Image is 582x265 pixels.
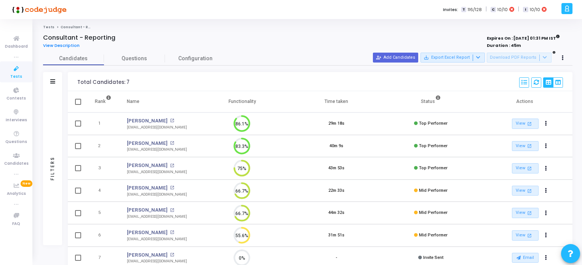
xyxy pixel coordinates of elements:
[541,185,552,196] button: Actions
[87,224,119,247] td: 6
[87,135,119,157] td: 2
[543,77,563,88] div: View Options
[512,119,539,129] a: View
[6,117,27,124] span: Interviews
[512,230,539,241] a: View
[4,161,29,167] span: Candidates
[541,119,552,129] button: Actions
[419,233,448,238] span: Mid Performer
[328,165,344,172] div: 43m 53s
[419,188,448,193] span: Mid Performer
[512,186,539,196] a: View
[170,164,174,168] mat-icon: open_in_new
[195,91,289,112] th: Functionality
[541,163,552,174] button: Actions
[127,184,168,192] a: [PERSON_NAME]
[328,120,344,127] div: 29m 18s
[87,202,119,224] td: 5
[6,95,26,102] span: Contests
[5,139,27,145] span: Questions
[419,210,448,215] span: Mid Performer
[7,191,26,197] span: Analytics
[43,25,572,30] nav: breadcrumb
[10,2,67,17] img: logo
[127,206,168,214] a: [PERSON_NAME]
[87,112,119,135] td: 1
[127,214,187,220] div: [EMAIL_ADDRESS][DOMAIN_NAME]
[178,55,213,63] span: Configuration
[127,97,139,106] div: Name
[43,43,85,48] a: View Description
[170,230,174,234] mat-icon: open_in_new
[87,157,119,180] td: 3
[127,192,187,198] div: [EMAIL_ADDRESS][DOMAIN_NAME]
[87,91,119,112] th: Rank
[127,162,168,169] a: [PERSON_NAME]
[526,210,533,216] mat-icon: open_in_new
[487,33,560,42] strong: Expires On : [DATE] 01:31 PM IST
[49,126,56,210] div: Filters
[328,210,344,216] div: 44m 32s
[43,55,104,63] span: Candidates
[512,208,539,218] a: View
[541,230,552,241] button: Actions
[526,120,533,127] mat-icon: open_in_new
[5,43,28,50] span: Dashboard
[328,232,344,239] div: 31m 51s
[10,74,22,80] span: Tests
[170,253,174,257] mat-icon: open_in_new
[170,208,174,212] mat-icon: open_in_new
[468,6,482,13] span: 116/128
[486,5,487,13] span: |
[104,55,165,63] span: Questions
[127,125,187,130] div: [EMAIL_ADDRESS][DOMAIN_NAME]
[43,42,80,48] span: View Description
[384,91,478,112] th: Status
[61,25,105,29] span: Consultant - Reporting
[512,163,539,173] a: View
[518,5,519,13] span: |
[127,117,168,125] a: [PERSON_NAME]
[478,91,572,112] th: Actions
[487,53,552,63] button: Download PDF Reports
[461,7,466,13] span: T
[328,188,344,194] div: 22m 33s
[325,97,348,106] div: Time taken
[530,6,540,13] span: 10/10
[43,25,54,29] a: Tests
[373,53,418,63] button: Add Candidates
[526,188,533,194] mat-icon: open_in_new
[376,55,381,60] mat-icon: person_add_alt
[419,165,448,170] span: Top Performer
[423,255,443,260] span: Invite Sent
[329,143,343,149] div: 40m 9s
[512,141,539,151] a: View
[541,252,552,263] button: Actions
[491,7,496,13] span: C
[127,229,168,236] a: [PERSON_NAME]
[127,251,168,259] a: [PERSON_NAME]
[170,119,174,123] mat-icon: open_in_new
[523,7,528,13] span: I
[170,141,174,145] mat-icon: open_in_new
[419,143,448,148] span: Top Performer
[77,79,130,85] div: Total Candidates: 7
[21,180,32,187] span: New
[526,165,533,172] mat-icon: open_in_new
[512,253,539,263] button: Email
[127,147,187,153] div: [EMAIL_ADDRESS][DOMAIN_NAME]
[127,259,187,264] div: [EMAIL_ADDRESS][DOMAIN_NAME]
[497,6,508,13] span: 10/10
[419,121,448,126] span: Top Performer
[541,141,552,151] button: Actions
[336,255,337,261] div: -
[170,186,174,190] mat-icon: open_in_new
[12,221,20,227] span: FAQ
[127,140,168,147] a: [PERSON_NAME]
[127,236,187,242] div: [EMAIL_ADDRESS][DOMAIN_NAME]
[421,53,485,63] button: Export Excel Report
[526,232,533,239] mat-icon: open_in_new
[43,34,115,42] h4: Consultant - Reporting
[541,208,552,218] button: Actions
